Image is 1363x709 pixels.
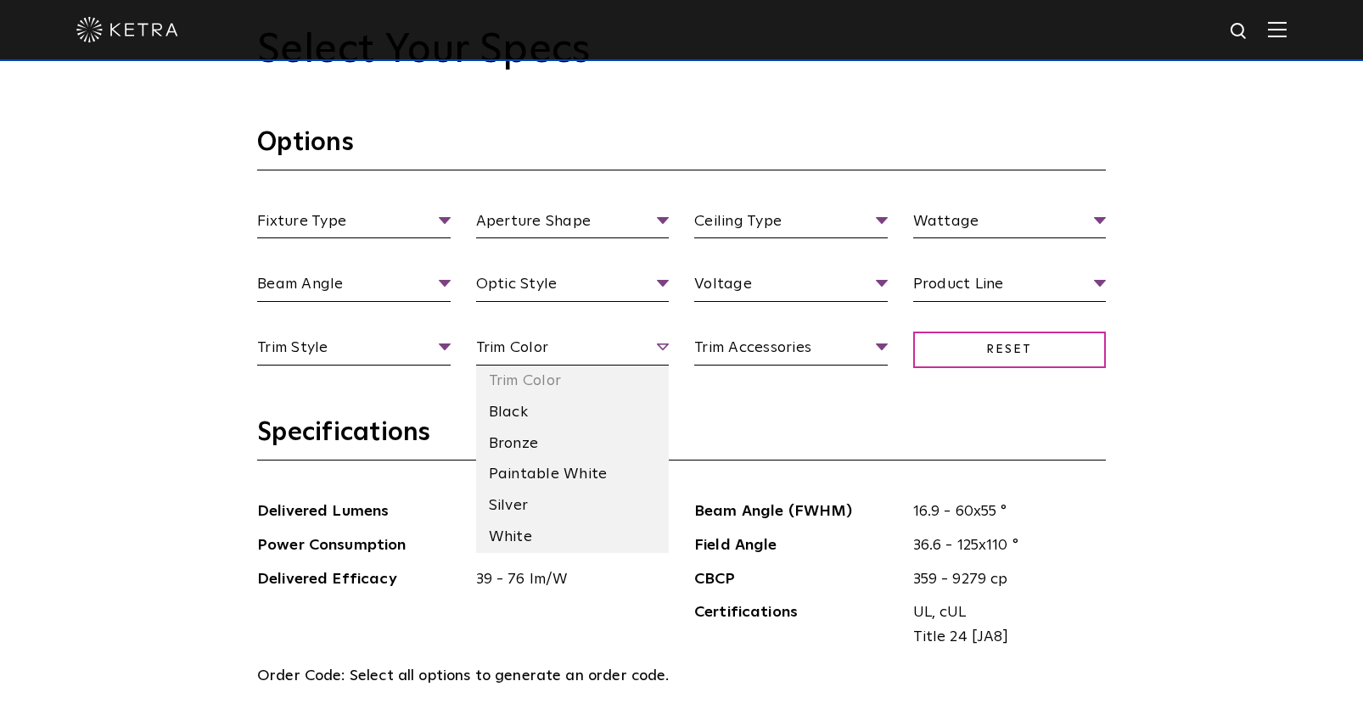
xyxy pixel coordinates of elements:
[463,533,670,558] span: 9 - 18 W
[694,272,888,302] span: Voltage
[476,459,670,490] li: Paintable White
[476,490,670,522] li: Silver
[900,533,1107,558] span: 36.6 - 125x110 °
[476,272,670,302] span: Optic Style
[913,332,1107,368] span: Reset
[257,336,451,366] span: Trim Style
[476,209,670,239] span: Aperture Shape
[694,567,900,592] span: CBCP
[913,209,1107,239] span: Wattage
[476,522,670,553] li: White
[476,336,670,366] span: Trim Color
[257,500,463,524] span: Delivered Lumens
[257,126,1106,170] h3: Options
[913,600,1094,625] span: UL, cUL
[913,625,1094,650] span: Title 24 [JA8]
[476,428,670,460] li: Bronze
[913,272,1107,302] span: Product Line
[257,668,345,684] span: Order Code:
[694,209,888,239] span: Ceiling Type
[694,336,888,366] span: Trim Accessories
[257,209,451,239] span: Fixture Type
[257,416,1106,461] h3: Specifications
[76,17,178,42] img: ketra-logo-2019-white
[694,533,900,558] span: Field Angle
[1268,21,1287,37] img: Hamburger%20Nav.svg
[350,668,670,684] span: Select all options to generate an order code.
[463,567,670,592] span: 39 - 76 lm/W
[463,500,670,524] span: 414 - 1148 lm
[257,567,463,592] span: Delivered Efficacy
[694,600,900,650] span: Certifications
[257,533,463,558] span: Power Consumption
[476,397,670,428] li: Black
[257,272,451,302] span: Beam Angle
[900,500,1107,524] span: 16.9 - 60x55 °
[476,366,670,397] li: Trim Color
[1229,21,1250,42] img: search icon
[694,500,900,524] span: Beam Angle (FWHM)
[900,567,1107,592] span: 359 - 9279 cp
